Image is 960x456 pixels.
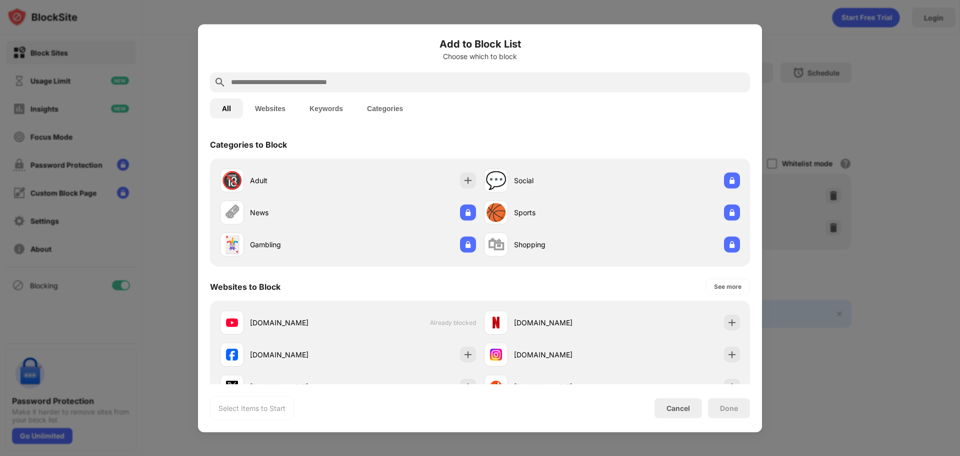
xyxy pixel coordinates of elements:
div: Cancel [666,404,690,412]
div: 🏀 [485,202,506,223]
div: 🗞 [223,202,240,223]
div: Shopping [514,239,612,250]
div: [DOMAIN_NAME] [250,317,348,328]
div: Done [720,404,738,412]
div: Categories to Block [210,139,287,149]
div: See more [714,281,741,291]
img: favicons [226,348,238,360]
div: Sports [514,207,612,218]
div: [DOMAIN_NAME] [250,349,348,360]
div: [DOMAIN_NAME] [514,349,612,360]
div: Choose which to block [210,52,750,60]
img: favicons [226,316,238,328]
div: [DOMAIN_NAME] [514,381,612,392]
span: Already blocked [430,319,476,326]
div: Websites to Block [210,281,280,291]
img: favicons [226,380,238,392]
div: 💬 [485,170,506,191]
h6: Add to Block List [210,36,750,51]
button: Keywords [297,98,355,118]
div: Select Items to Start [218,403,285,413]
div: Gambling [250,239,348,250]
div: Adult [250,175,348,186]
button: Categories [355,98,415,118]
img: favicons [490,348,502,360]
img: favicons [490,380,502,392]
div: [DOMAIN_NAME] [514,317,612,328]
div: News [250,207,348,218]
div: 🔞 [221,170,242,191]
div: 🃏 [221,234,242,255]
img: favicons [490,316,502,328]
button: All [210,98,243,118]
div: [DOMAIN_NAME] [250,381,348,392]
div: 🛍 [487,234,504,255]
div: Social [514,175,612,186]
button: Websites [243,98,297,118]
img: search.svg [214,76,226,88]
